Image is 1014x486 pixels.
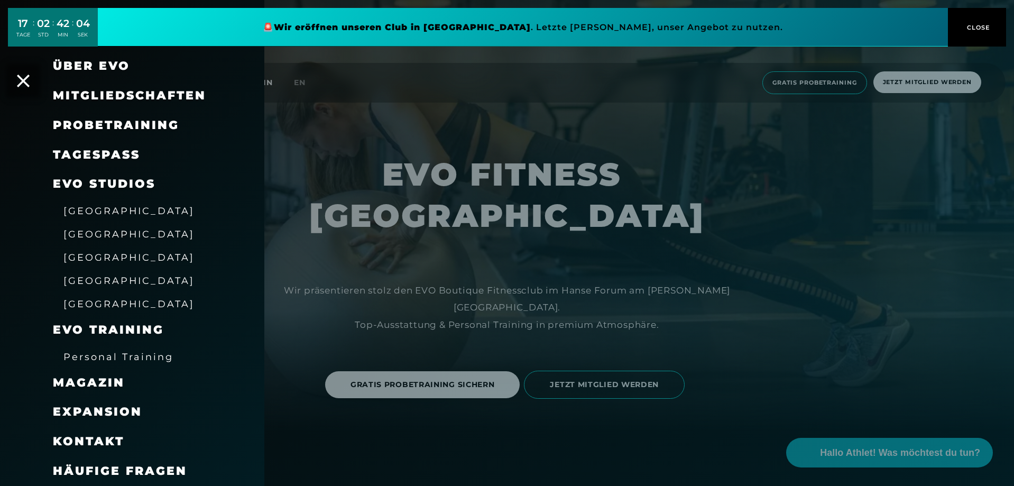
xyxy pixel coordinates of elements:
[76,31,90,39] div: SEK
[52,17,54,45] div: :
[37,16,50,31] div: 02
[76,16,90,31] div: 04
[33,17,34,45] div: :
[57,16,69,31] div: 42
[53,88,206,103] a: Mitgliedschaften
[37,31,50,39] div: STD
[16,16,30,31] div: 17
[948,8,1006,47] button: CLOSE
[16,31,30,39] div: TAGE
[72,17,73,45] div: :
[57,31,69,39] div: MIN
[53,59,130,73] span: Über EVO
[964,23,990,32] span: CLOSE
